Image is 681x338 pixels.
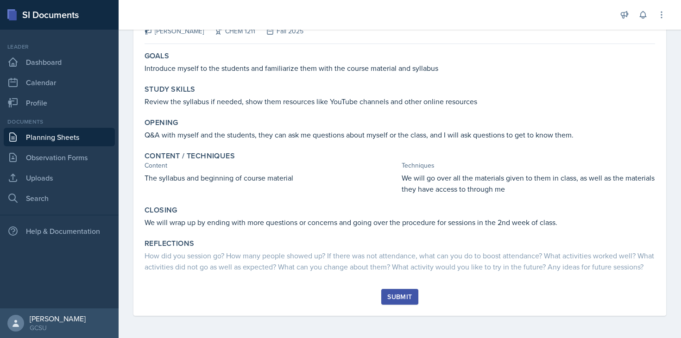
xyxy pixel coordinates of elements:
[4,169,115,187] a: Uploads
[145,129,655,140] p: Q&A with myself and the students, they can ask me questions about myself or the class, and I will...
[402,161,655,170] div: Techniques
[145,51,169,61] label: Goals
[4,73,115,92] a: Calendar
[30,323,86,332] div: GCSU
[145,206,177,215] label: Closing
[402,172,655,194] p: We will go over all the materials given to them in class, as well as the materials they have acce...
[145,161,398,170] div: Content
[255,26,303,36] div: Fall 2025
[4,128,115,146] a: Planning Sheets
[145,63,655,74] p: Introduce myself to the students and familiarize them with the course material and syllabus
[145,172,398,183] p: The syllabus and beginning of course material
[145,96,655,107] p: Review the syllabus if needed, show them resources like YouTube channels and other online resources
[145,151,235,161] label: Content / Techniques
[145,250,655,272] div: How did you session go? How many people showed up? If there was not attendance, what can you do t...
[145,85,195,94] label: Study Skills
[145,239,194,248] label: Reflections
[4,222,115,240] div: Help & Documentation
[381,289,418,305] button: Submit
[4,53,115,71] a: Dashboard
[4,94,115,112] a: Profile
[145,26,204,36] div: [PERSON_NAME]
[4,43,115,51] div: Leader
[4,148,115,167] a: Observation Forms
[4,118,115,126] div: Documents
[204,26,255,36] div: CHEM 1211
[145,118,178,127] label: Opening
[145,217,655,228] p: We will wrap up by ending with more questions or concerns and going over the procedure for sessio...
[4,189,115,207] a: Search
[387,293,412,300] div: Submit
[30,314,86,323] div: [PERSON_NAME]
